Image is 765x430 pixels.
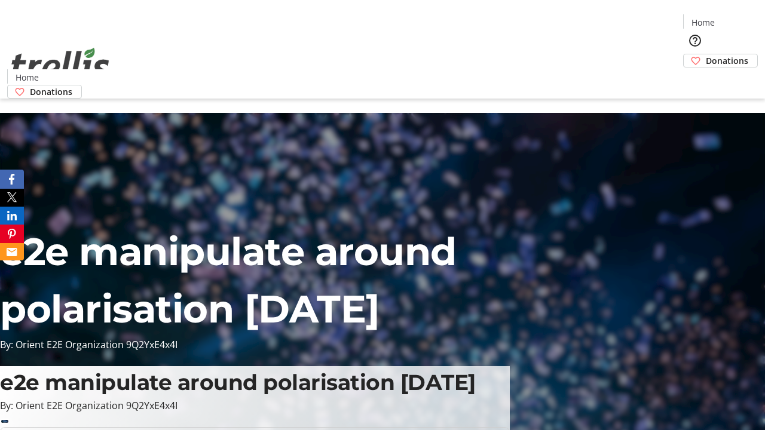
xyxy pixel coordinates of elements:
span: Home [16,71,39,84]
span: Donations [706,54,748,67]
a: Donations [7,85,82,99]
button: Cart [683,67,707,91]
a: Home [8,71,46,84]
img: Orient E2E Organization 9Q2YxE4x4I's Logo [7,35,114,94]
a: Donations [683,54,758,67]
span: Home [691,16,715,29]
a: Home [684,16,722,29]
span: Donations [30,85,72,98]
button: Help [683,29,707,53]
